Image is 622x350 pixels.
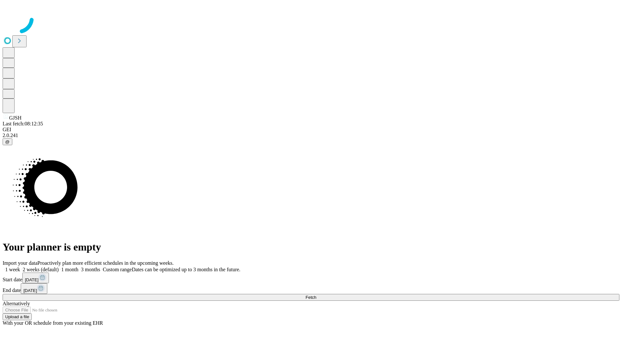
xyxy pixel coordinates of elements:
[3,133,619,138] div: 2.0.241
[3,301,30,306] span: Alternatively
[3,260,38,266] span: Import your data
[23,267,59,272] span: 2 weeks (default)
[3,320,103,326] span: With your OR schedule from your existing EHR
[3,138,12,145] button: @
[3,241,619,253] h1: Your planner is empty
[103,267,132,272] span: Custom range
[3,273,619,283] div: Start date
[22,273,49,283] button: [DATE]
[23,288,37,293] span: [DATE]
[3,121,43,126] span: Last fetch: 08:12:35
[3,283,619,294] div: End date
[5,139,10,144] span: @
[21,283,47,294] button: [DATE]
[3,294,619,301] button: Fetch
[3,127,619,133] div: GEI
[132,267,240,272] span: Dates can be optimized up to 3 months in the future.
[38,260,174,266] span: Proactively plan more efficient schedules in the upcoming weeks.
[3,313,32,320] button: Upload a file
[61,267,78,272] span: 1 month
[305,295,316,300] span: Fetch
[5,267,20,272] span: 1 week
[81,267,100,272] span: 3 months
[9,115,21,121] span: GJSH
[25,277,39,282] span: [DATE]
